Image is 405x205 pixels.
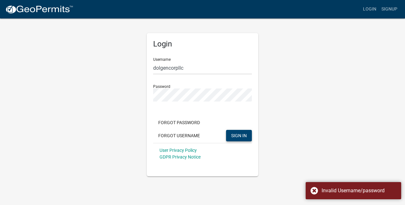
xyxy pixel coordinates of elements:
[160,148,197,153] a: User Privacy Policy
[226,130,252,141] button: SIGN IN
[379,3,400,15] a: Signup
[360,3,379,15] a: Login
[231,133,247,138] span: SIGN IN
[160,154,201,159] a: GDPR Privacy Notice
[153,39,252,49] h5: Login
[153,117,205,128] button: Forgot Password
[322,187,396,194] div: Invalid Username/password
[153,130,205,141] button: Forgot Username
